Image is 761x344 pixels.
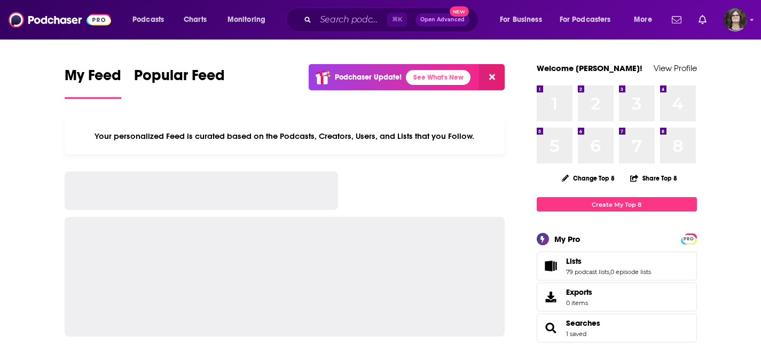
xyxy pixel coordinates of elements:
[566,299,592,307] span: 0 items
[537,63,642,73] a: Welcome [PERSON_NAME]!
[406,70,470,85] a: See What's New
[387,13,407,27] span: ⌘ K
[554,234,580,244] div: My Pro
[566,287,592,297] span: Exports
[177,11,213,28] a: Charts
[227,12,265,27] span: Monitoring
[492,11,555,28] button: open menu
[184,12,207,27] span: Charts
[626,11,665,28] button: open menu
[540,259,562,273] a: Lists
[682,235,695,243] span: PRO
[220,11,279,28] button: open menu
[724,8,747,32] button: Show profile menu
[724,8,747,32] span: Logged in as jack14248
[132,12,164,27] span: Podcasts
[316,11,387,28] input: Search podcasts, credits, & more...
[566,330,586,338] a: 1 saved
[415,13,469,26] button: Open AdvancedNew
[9,10,111,30] img: Podchaser - Follow, Share and Rate Podcasts
[566,256,651,266] a: Lists
[609,268,610,276] span: ,
[668,11,686,29] a: Show notifications dropdown
[537,197,697,212] a: Create My Top 8
[65,66,121,91] span: My Feed
[537,252,697,280] span: Lists
[553,11,626,28] button: open menu
[134,66,225,91] span: Popular Feed
[134,66,225,99] a: Popular Feed
[682,234,695,243] a: PRO
[566,256,582,266] span: Lists
[450,6,469,17] span: New
[694,11,711,29] a: Show notifications dropdown
[65,118,505,154] div: Your personalized Feed is curated based on the Podcasts, Creators, Users, and Lists that you Follow.
[420,17,465,22] span: Open Advanced
[724,8,747,32] img: User Profile
[630,168,678,189] button: Share Top 8
[566,268,609,276] a: 79 podcast lists
[566,318,600,328] a: Searches
[296,7,489,32] div: Search podcasts, credits, & more...
[65,66,121,99] a: My Feed
[537,314,697,342] span: Searches
[610,268,651,276] a: 0 episode lists
[654,63,697,73] a: View Profile
[540,320,562,335] a: Searches
[125,11,178,28] button: open menu
[540,290,562,304] span: Exports
[560,12,611,27] span: For Podcasters
[500,12,542,27] span: For Business
[634,12,652,27] span: More
[537,283,697,311] a: Exports
[335,73,402,82] p: Podchaser Update!
[555,171,622,185] button: Change Top 8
